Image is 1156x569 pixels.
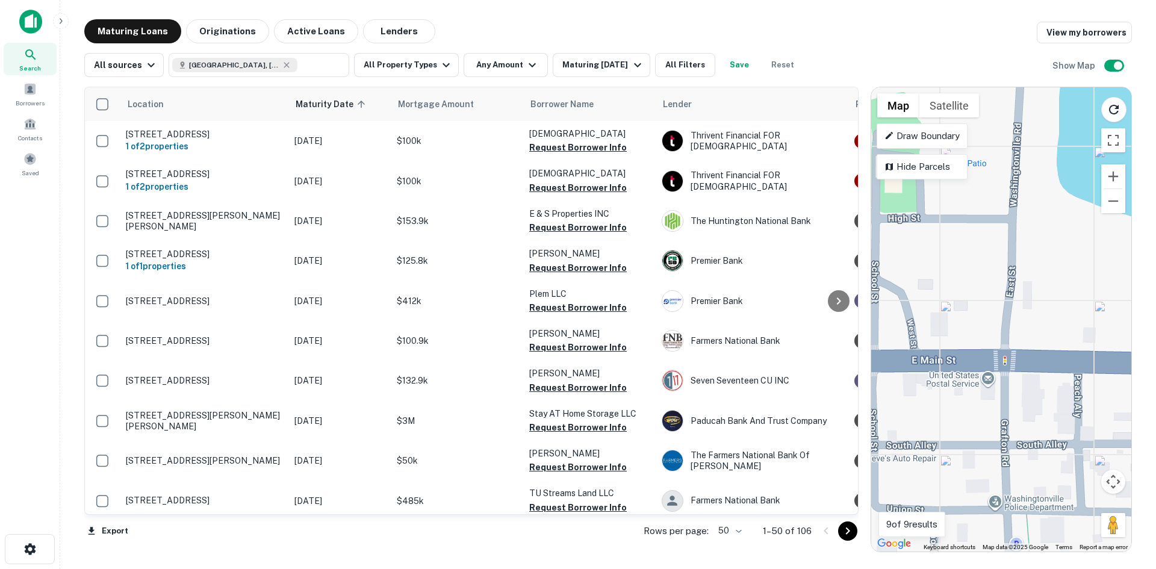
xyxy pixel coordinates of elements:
span: [GEOGRAPHIC_DATA], [GEOGRAPHIC_DATA] [189,60,279,70]
div: This is a portfolio loan with 2 properties [854,173,903,188]
div: Sale [854,253,889,269]
img: picture [662,411,683,431]
p: [STREET_ADDRESS] [126,495,282,506]
img: picture [662,211,683,231]
img: capitalize-icon.png [19,10,42,34]
div: All sources [94,58,158,72]
button: Request Borrower Info [529,420,627,435]
p: $100.9k [397,334,517,347]
div: Farmers National Bank [662,330,842,352]
h6: Show Map [1052,59,1097,72]
p: $125.8k [397,254,517,267]
button: Request Borrower Info [529,220,627,235]
p: [PERSON_NAME] [529,367,650,380]
p: [DATE] [294,294,385,308]
button: Go to next page [838,521,857,541]
p: TU Streams Land LLC [529,487,650,500]
a: Saved [4,148,57,180]
p: [PERSON_NAME] [529,447,650,460]
p: [STREET_ADDRESS] [126,296,282,306]
p: $132.9k [397,374,517,387]
p: [STREET_ADDRESS][PERSON_NAME][PERSON_NAME] [126,210,282,232]
p: 9 of 9 results [886,517,937,532]
p: [DATE] [294,374,385,387]
button: Request Borrower Info [529,340,627,355]
p: $50k [397,454,517,467]
p: [STREET_ADDRESS] [126,129,282,140]
button: Reload search area [1101,97,1126,122]
a: View my borrowers [1037,22,1132,43]
a: Open this area in Google Maps (opens a new window) [874,536,914,552]
p: [DATE] [294,254,385,267]
button: Lenders [363,19,435,43]
button: Maturing Loans [84,19,181,43]
div: Thrivent Financial FOR [DEMOGRAPHIC_DATA] [662,130,842,152]
button: Request Borrower Info [529,460,627,474]
p: Rows per page: [644,524,709,538]
div: 0 0 [871,87,1131,552]
p: [DATE] [294,494,385,508]
p: [PERSON_NAME] [529,247,650,260]
p: Stay AT Home Storage LLC [529,407,650,420]
p: [DATE] [294,214,385,228]
div: The Huntington National Bank [662,210,842,232]
a: Report a map error [1080,544,1128,550]
p: $485k [397,494,517,508]
div: This loan purpose was for refinancing [854,293,909,308]
p: [DATE] [294,175,385,188]
div: This loan purpose was for refinancing [854,373,909,388]
button: Request Borrower Info [529,300,627,315]
img: picture [662,250,683,271]
div: Sale [854,453,889,468]
img: picture [662,370,683,391]
a: Search [4,43,57,75]
p: [DATE] [294,454,385,467]
p: $3M [397,414,517,428]
p: [STREET_ADDRESS] [126,375,282,386]
button: Zoom in [1101,164,1125,188]
div: Seven Seventeen CU INC [662,370,842,391]
span: Purpose [856,97,890,111]
button: All Property Types [354,53,459,77]
span: Search [19,63,41,73]
p: $100k [397,175,517,188]
button: Zoom out [1101,189,1125,213]
p: $153.9k [397,214,517,228]
p: Plem LLC [529,287,650,300]
p: E & S Properties INC [529,207,650,220]
img: picture [662,131,683,151]
button: Originations [186,19,269,43]
p: Draw Boundary [884,129,960,143]
p: [PERSON_NAME] [529,327,650,340]
p: [DATE] [294,134,385,148]
div: The Farmers National Bank Of [PERSON_NAME] [662,450,842,471]
button: Request Borrower Info [529,261,627,275]
button: All Filters [655,53,715,77]
th: Lender [656,87,848,121]
p: [DEMOGRAPHIC_DATA] [529,127,650,140]
button: Show satellite imagery [919,93,979,117]
div: Sale [854,213,889,228]
div: 50 [713,522,744,539]
th: Mortgage Amount [391,87,523,121]
th: Borrower Name [523,87,656,121]
button: Export [84,522,131,540]
span: Maturity Date [296,97,369,111]
p: [DATE] [294,334,385,347]
span: Saved [22,168,39,178]
div: Premier Bank [662,290,842,312]
button: Any Amount [464,53,548,77]
img: picture [662,450,683,471]
p: [STREET_ADDRESS][PERSON_NAME] [126,455,282,466]
h6: 1 of 2 properties [126,140,282,153]
button: Request Borrower Info [529,500,627,515]
span: Borrowers [16,98,45,108]
button: Reset [763,53,802,77]
img: picture [662,171,683,191]
h6: 1 of 1 properties [126,260,282,273]
p: $412k [397,294,517,308]
div: Maturing [DATE] [562,58,644,72]
div: Sale [854,413,889,428]
div: Sale [854,333,889,348]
